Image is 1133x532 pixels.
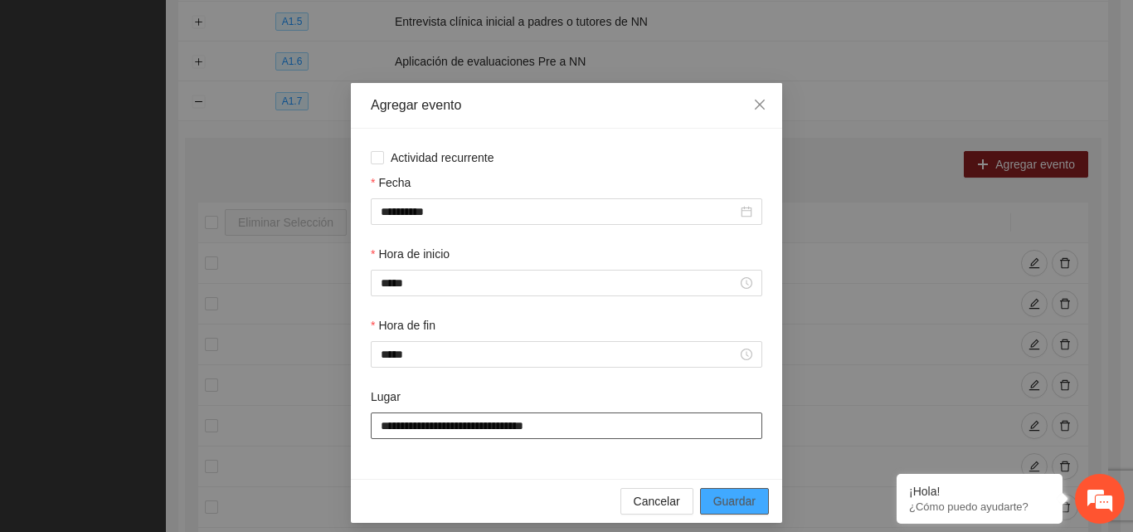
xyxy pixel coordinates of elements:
span: Guardar [713,492,756,510]
label: Fecha [371,173,411,192]
span: Estamos en línea. [96,173,229,340]
input: Hora de fin [381,345,737,364]
button: Guardar [700,488,769,515]
label: Hora de fin [371,316,435,334]
textarea: Escriba su mensaje y pulse “Intro” [8,355,316,413]
label: Hora de inicio [371,245,450,263]
div: Minimizar ventana de chat en vivo [272,8,312,48]
input: Hora de inicio [381,274,737,292]
div: ¡Hola! [909,485,1050,498]
span: close [753,98,766,111]
span: Actividad recurrente [384,149,501,167]
div: Agregar evento [371,96,762,115]
span: Cancelar [634,492,680,510]
input: Lugar [371,412,762,439]
p: ¿Cómo puedo ayudarte? [909,500,1050,513]
label: Lugar [371,388,401,406]
button: Close [737,83,782,128]
div: Chatee con nosotros ahora [86,85,279,106]
input: Fecha [381,203,737,221]
button: Cancelar [620,488,693,515]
